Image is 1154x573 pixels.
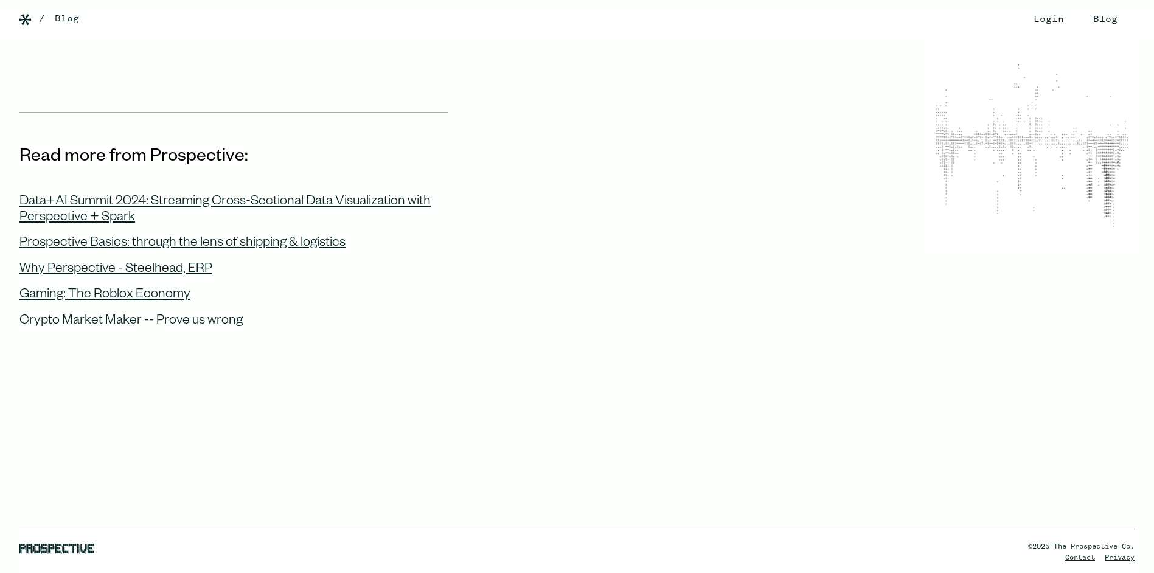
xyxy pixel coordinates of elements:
[19,185,448,227] a: Data+AI Summit 2024: Streaming Cross-Sectional Data Visualization with Perspective + Spark
[1105,554,1135,561] a: Privacy
[55,12,79,26] a: Blog
[19,195,448,227] div: Data+AI Summit 2024: Streaming Cross-Sectional Data Visualization with Perspective + Spark
[19,278,190,304] a: Gaming: The Roblox Economy
[1028,541,1135,552] div: ©2025 The Prospective Co.
[19,304,243,330] a: Crypto Market Maker -- Prove us wrong
[19,314,243,330] div: Crypto Market Maker -- Prove us wrong
[19,252,212,278] a: Why Perspective - Steelhead, ERP
[19,236,346,252] div: Prospective Basics: through the lens of shipping & logistics
[19,226,346,252] a: Prospective Basics: through the lens of shipping & logistics
[19,147,448,170] h3: Read more from Prospective:
[19,262,212,278] div: Why Perspective - Steelhead, ERP
[19,288,190,304] div: Gaming: The Roblox Economy
[39,12,45,26] div: /
[1065,554,1095,561] a: Contact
